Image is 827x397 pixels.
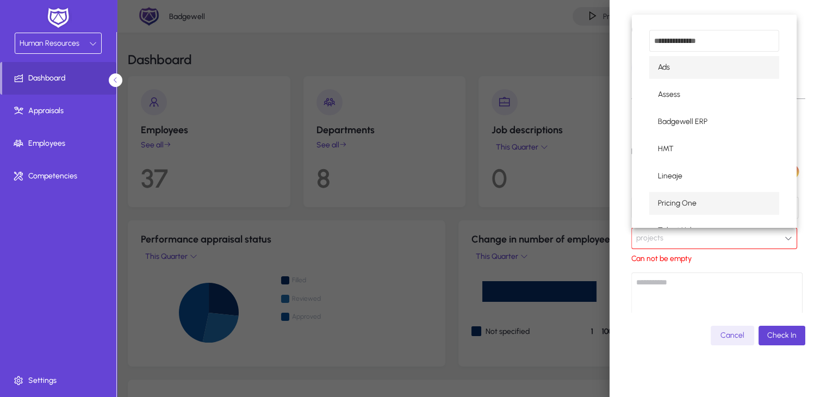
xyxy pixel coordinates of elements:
[649,83,779,106] mat-option: Assess
[658,142,674,156] span: HMT
[658,170,682,183] span: Lineaje
[658,61,670,74] span: Ads
[658,115,707,128] span: Badgewell ERP
[649,219,779,242] mat-option: Talent Hub
[658,88,680,101] span: Assess
[649,192,779,215] mat-option: Pricing One
[649,30,779,52] input: dropdown search
[649,56,779,79] mat-option: Ads
[658,224,694,237] span: Talent Hub
[649,138,779,160] mat-option: HMT
[649,165,779,188] mat-option: Lineaje
[658,197,697,210] span: Pricing One
[649,110,779,133] mat-option: Badgewell ERP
